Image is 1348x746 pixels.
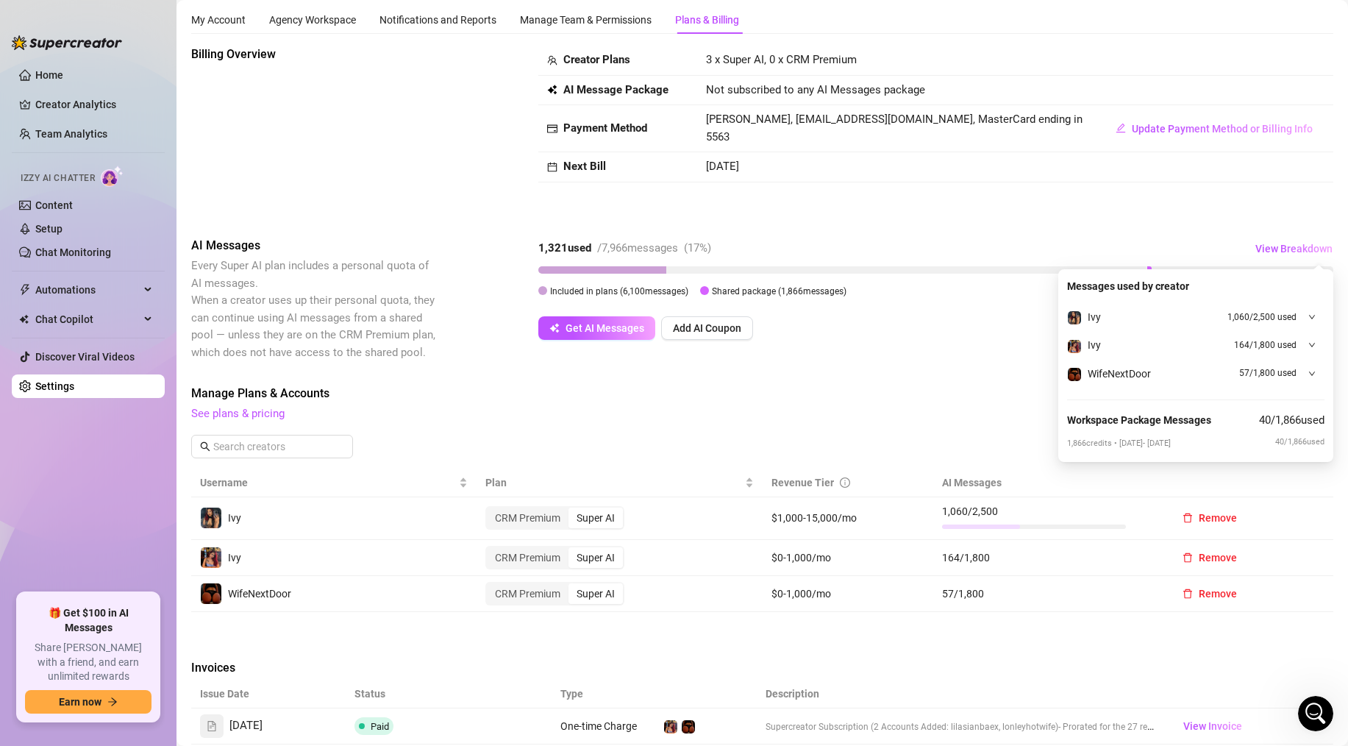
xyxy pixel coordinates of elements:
[550,286,688,296] span: Included in plans ( 6,100 messages)
[485,546,624,569] div: segmented control
[15,207,248,235] span: Is there any limit on how many expired fans I can
[59,696,101,708] span: Earn now
[1067,438,1171,448] span: 1,866 credits • [DATE] - [DATE]
[1298,696,1333,731] iframe: Intercom live chat
[191,12,246,28] div: My Account
[228,512,241,524] span: Ivy
[597,241,678,255] span: / 7,966 messages
[35,351,135,363] a: Discover Viral Videos
[107,697,118,707] span: arrow-right
[200,441,210,452] span: search
[1255,243,1333,255] span: View Breakdown
[1183,718,1242,734] span: View Invoice
[1088,311,1101,323] span: Ivy
[942,550,1153,566] span: 164 / 1,800
[25,690,151,714] button: Earn nowarrow-right
[35,380,74,392] a: Settings
[25,606,151,635] span: 🎁 Get $100 in AI Messages
[12,35,122,50] img: logo-BBDzfeDw.svg
[221,459,294,518] button: News
[144,320,174,332] span: follow
[35,69,63,81] a: Home
[21,171,95,185] span: Izzy AI Chatter
[142,433,172,444] span: follow
[757,680,1169,708] th: Description
[1068,311,1081,324] img: Ivy
[1177,717,1248,735] a: View Invoice
[63,223,68,235] span: ?
[485,506,624,530] div: segmented control
[563,53,630,66] strong: Creator Plans
[1183,589,1193,599] span: delete
[15,353,211,380] span: Accessing OnlyFans Accounts with the Supercreator Desktop App
[101,166,124,187] img: AI Chatter
[1183,553,1193,563] span: delete
[1275,436,1324,448] span: 40 / 1,866 used
[942,586,1153,602] span: 57 / 1,800
[191,385,1333,402] span: Manage Plans & Accounts
[1104,117,1324,141] button: Update Payment Method or Billing Info
[566,322,644,334] span: Get AI Messages
[129,7,168,32] h1: Help
[684,241,711,255] span: ( 17 %)
[35,93,153,116] a: Creator Analytics
[1067,360,1324,388] div: WifeNextDoorWifeNextDoor57/1,800 used
[1183,513,1193,523] span: delete
[1171,582,1249,605] button: Remove
[485,475,741,491] span: Plan
[1067,280,1189,292] strong: Messages used by creator
[1067,303,1324,331] div: IvyIvy1,060/2,500 used
[74,459,147,518] button: Messages
[243,496,271,506] span: News
[172,433,213,444] span: -up like,
[201,583,221,604] img: WifeNextDoor
[1308,313,1316,321] span: down
[191,469,477,497] th: Username
[371,721,389,732] span: Paid
[1171,506,1249,530] button: Remove
[706,160,739,173] span: [DATE]
[35,278,140,302] span: Automations
[547,55,557,65] span: team
[563,121,647,135] strong: Payment Method
[1132,123,1313,135] span: Update Payment Method or Billing Info
[35,246,111,258] a: Chat Monitoring
[19,284,31,296] span: thunderbolt
[485,582,624,605] div: segmented control
[10,39,284,68] input: Search for help
[1171,546,1249,569] button: Remove
[706,53,857,66] span: 3 x Super AI, 0 x CRM Premium
[228,588,291,600] span: WifeNextDoor
[547,162,557,172] span: calendar
[191,46,438,63] span: Billing Overview
[477,469,762,497] th: Plan
[229,717,263,735] span: [DATE]
[191,237,438,255] span: AI Messages
[568,547,623,568] div: Super AI
[538,241,591,255] strong: 1,321 used
[191,259,435,359] span: Every Super AI plan includes a personal quota of AI messages. When a creator uses up their person...
[706,82,925,99] span: Not subscribed to any AI Messages package
[763,497,934,540] td: $1,000-15,000/mo
[147,459,221,518] button: Help
[1116,123,1126,133] span: edit
[200,475,456,491] span: Username
[207,721,217,731] span: file-text
[85,496,136,506] span: Messages
[269,12,356,28] div: Agency Workspace
[1088,339,1101,351] span: Ivy
[487,547,568,568] div: CRM Premium
[538,316,655,340] button: Get AI Messages
[110,384,189,396] span: the login steps.
[1308,370,1316,377] span: down
[942,503,1153,519] span: 1,060 / 2,500
[933,469,1162,497] th: AI Messages
[131,256,174,268] span: Follower
[35,199,73,211] a: Content
[1068,340,1081,353] img: Ivy
[1199,552,1237,564] span: Remove
[568,508,623,528] div: Super AI
[1255,237,1333,260] button: View Breakdown
[15,433,142,444] span: ... you can send a gentle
